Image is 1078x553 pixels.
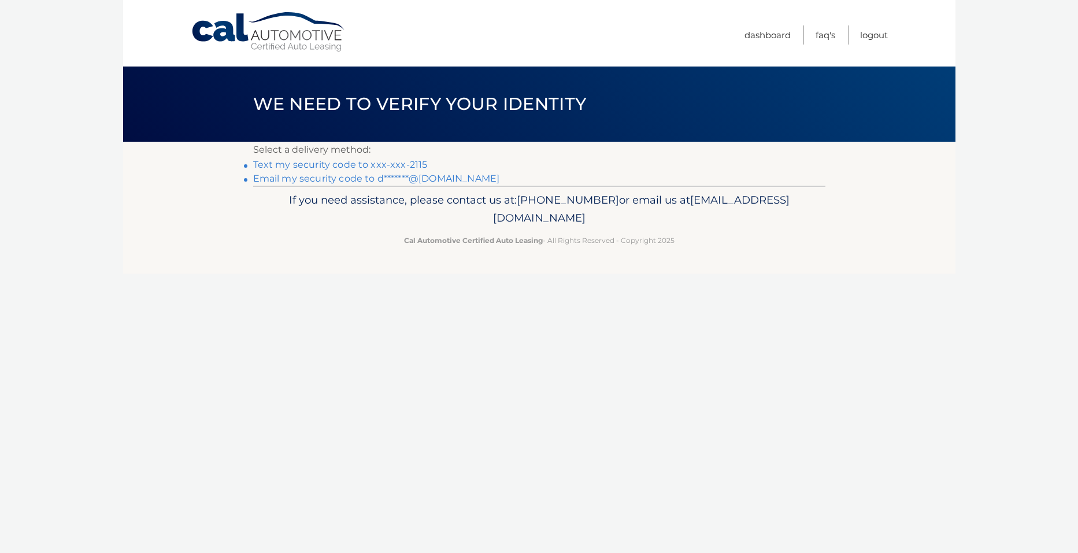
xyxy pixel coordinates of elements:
a: Cal Automotive [191,12,347,53]
a: FAQ's [816,25,835,45]
span: [PHONE_NUMBER] [517,193,619,207]
a: Email my security code to d*******@[DOMAIN_NAME] [253,173,500,184]
a: Text my security code to xxx-xxx-2115 [253,159,428,170]
p: - All Rights Reserved - Copyright 2025 [261,234,818,246]
a: Dashboard [744,25,791,45]
p: If you need assistance, please contact us at: or email us at [261,191,818,228]
a: Logout [860,25,888,45]
p: Select a delivery method: [253,142,825,158]
strong: Cal Automotive Certified Auto Leasing [404,236,543,245]
span: We need to verify your identity [253,93,587,115]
